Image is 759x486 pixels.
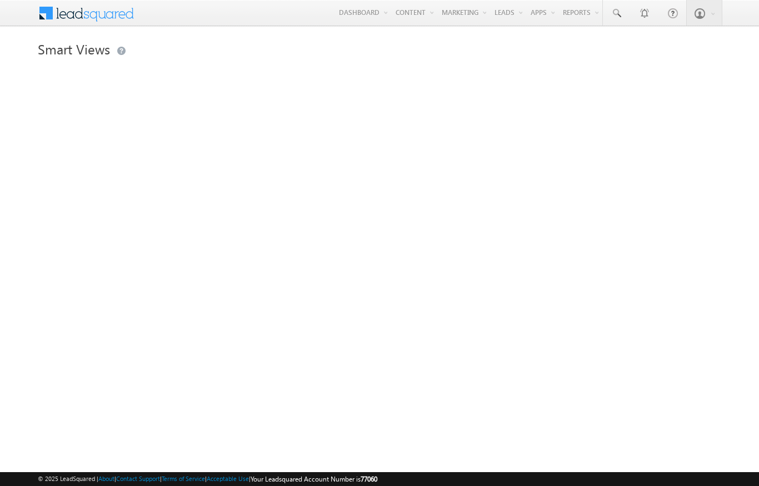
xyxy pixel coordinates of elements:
[98,475,114,482] a: About
[251,475,377,483] span: Your Leadsquared Account Number is
[207,475,249,482] a: Acceptable Use
[38,474,377,484] span: © 2025 LeadSquared | | | | |
[361,475,377,483] span: 77060
[116,475,160,482] a: Contact Support
[38,40,110,58] span: Smart Views
[162,475,205,482] a: Terms of Service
